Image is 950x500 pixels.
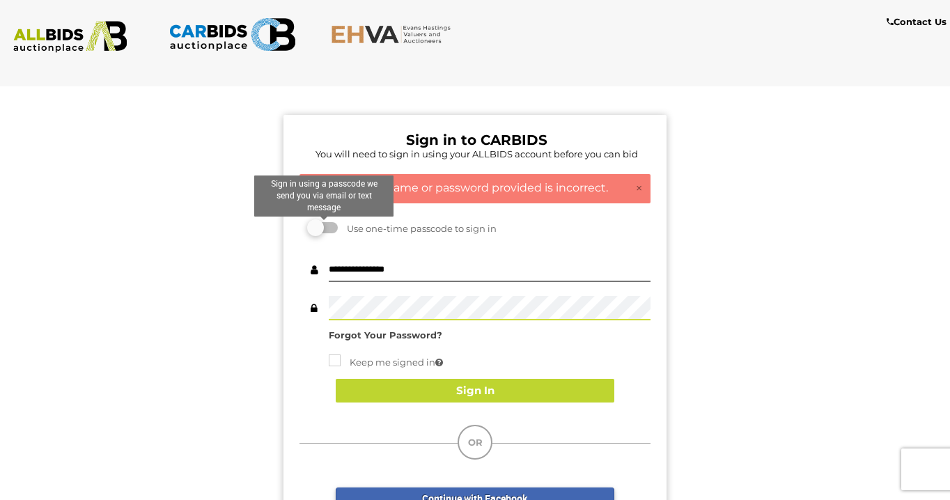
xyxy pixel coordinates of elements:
[887,16,947,27] b: Contact Us
[331,24,458,44] img: EHVA.com.au
[307,182,643,194] h4: The user name or password provided is incorrect.
[887,14,950,30] a: Contact Us
[329,354,443,370] label: Keep me signed in
[329,329,442,341] a: Forgot Your Password?
[406,132,547,148] b: Sign in to CARBIDS
[169,14,295,55] img: CARBIDS.com.au
[7,21,134,53] img: ALLBIDS.com.au
[635,182,643,196] a: ×
[254,175,394,217] div: Sign in using a passcode we send you via email or text message
[303,149,651,159] h5: You will need to sign in using your ALLBIDS account before you can bid
[458,425,492,460] div: OR
[340,223,497,234] span: Use one-time passcode to sign in
[336,379,614,403] button: Sign In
